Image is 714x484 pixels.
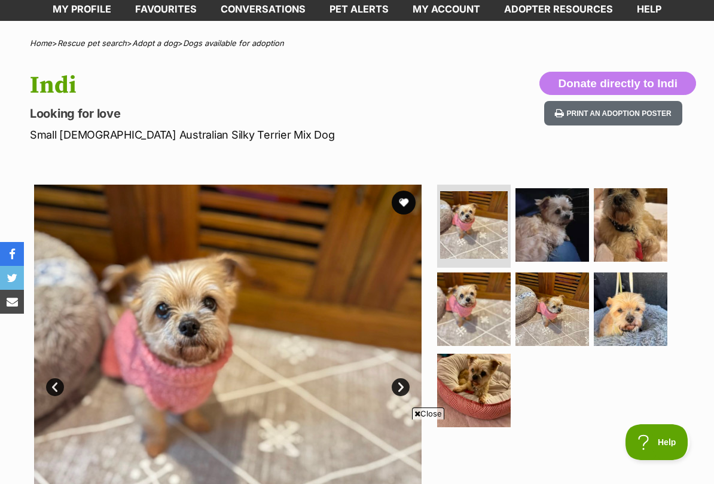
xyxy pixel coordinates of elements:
a: Rescue pet search [57,38,127,48]
img: Photo of Indi [594,188,667,262]
a: Adopt a dog [132,38,178,48]
img: Photo of Indi [437,354,511,427]
button: Print an adoption poster [544,101,682,125]
a: Next [392,378,410,396]
iframe: Advertisement [139,424,575,478]
h1: Indi [30,72,437,99]
img: Photo of Indi [437,272,511,346]
a: Home [30,38,52,48]
iframe: Help Scout Beacon - Open [625,424,690,460]
a: Dogs available for adoption [183,38,284,48]
img: Photo of Indi [440,191,508,259]
a: Prev [46,378,64,396]
p: Looking for love [30,105,437,122]
img: Photo of Indi [594,272,667,346]
p: Small [DEMOGRAPHIC_DATA] Australian Silky Terrier Mix Dog [30,127,437,143]
img: Photo of Indi [515,188,589,262]
button: Donate directly to Indi [539,72,696,96]
img: Photo of Indi [515,272,589,346]
span: Close [412,408,444,419]
button: favourite [392,191,416,215]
